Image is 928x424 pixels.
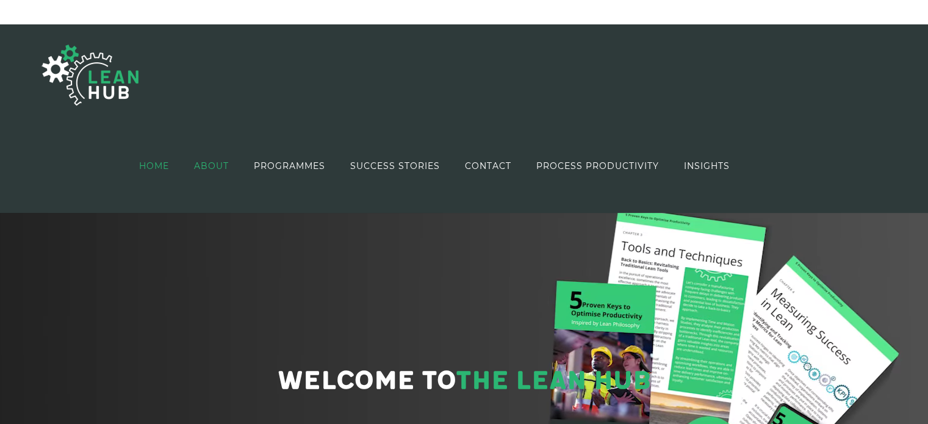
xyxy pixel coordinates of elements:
[536,162,659,170] span: PROCESS PRODUCTIVITY
[194,131,229,201] a: ABOUT
[350,162,440,170] span: SUCCESS STORIES
[456,365,650,397] span: THE LEAN HUB
[465,131,511,201] a: CONTACT
[684,162,730,170] span: INSIGHTS
[194,162,229,170] span: ABOUT
[536,131,659,201] a: PROCESS PRODUCTIVITY
[139,162,169,170] span: HOME
[254,162,325,170] span: PROGRAMMES
[29,32,151,118] img: The Lean Hub | Optimising productivity with Lean Logo
[278,365,456,397] span: Welcome to
[465,162,511,170] span: CONTACT
[139,131,169,201] a: HOME
[254,131,325,201] a: PROGRAMMES
[139,131,730,201] nav: Main Menu
[350,131,440,201] a: SUCCESS STORIES
[684,131,730,201] a: INSIGHTS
